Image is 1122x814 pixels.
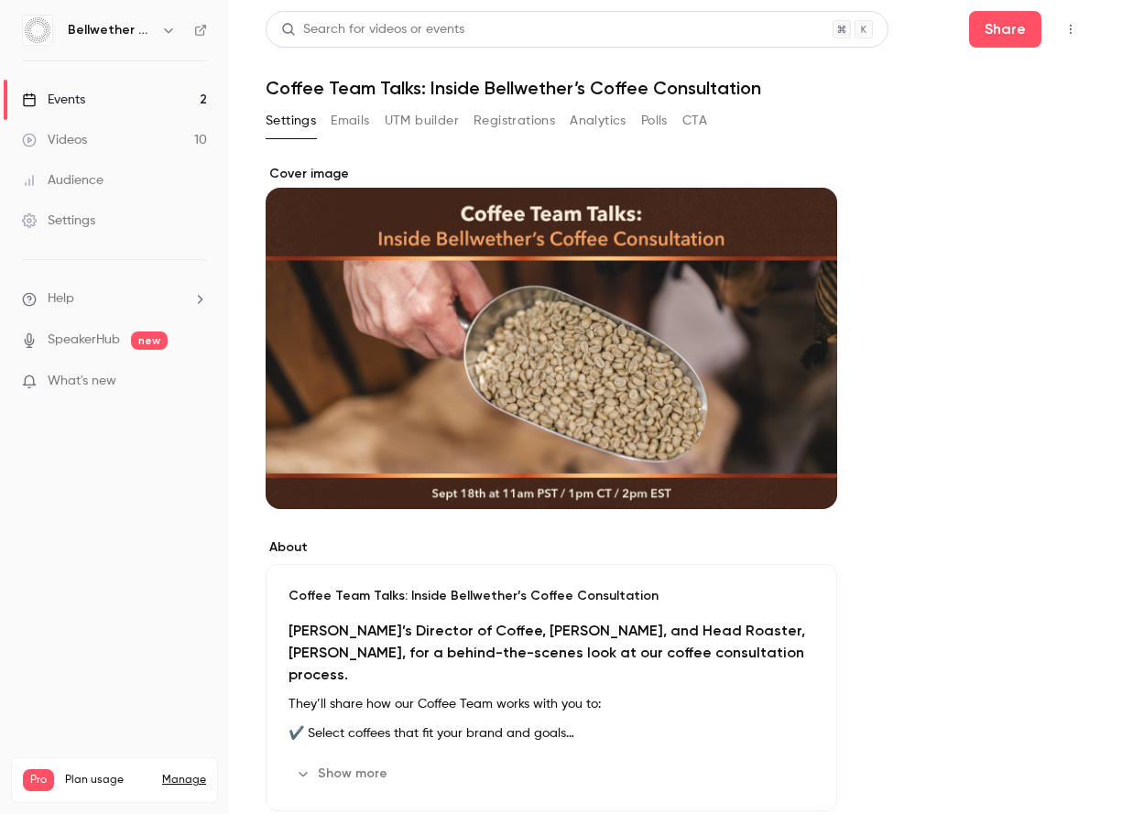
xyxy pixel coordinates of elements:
[23,769,54,791] span: Pro
[22,212,95,230] div: Settings
[266,165,837,183] label: Cover image
[23,16,52,45] img: Bellwether Coffee
[289,587,814,605] p: Coffee Team Talks: Inside Bellwether’s Coffee Consultation
[48,331,120,350] a: SpeakerHub
[331,106,369,136] button: Emails
[281,20,464,39] div: Search for videos or events
[570,106,626,136] button: Analytics
[22,289,207,309] li: help-dropdown-opener
[289,722,814,744] p: ✔️ Select coffees that fit your brand and goals
[289,620,814,686] h2: [PERSON_NAME]’s Director of Coffee, [PERSON_NAME], and Head Roaster, [PERSON_NAME], for a behind-...
[22,131,87,149] div: Videos
[289,759,398,788] button: Show more
[65,773,151,787] span: Plan usage
[266,77,1085,99] h1: Coffee Team Talks: Inside Bellwether’s Coffee Consultation
[266,106,316,136] button: Settings
[68,21,154,39] h6: Bellwether Coffee
[682,106,707,136] button: CTA
[474,106,555,136] button: Registrations
[641,106,668,136] button: Polls
[289,693,814,715] p: They’ll share how our Coffee Team works with you to:
[266,538,837,557] label: About
[22,171,103,190] div: Audience
[48,372,116,391] span: What's new
[385,106,459,136] button: UTM builder
[48,289,74,309] span: Help
[162,773,206,787] a: Manage
[131,331,168,350] span: new
[969,11,1041,48] button: Share
[266,165,837,509] section: Cover image
[22,91,85,109] div: Events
